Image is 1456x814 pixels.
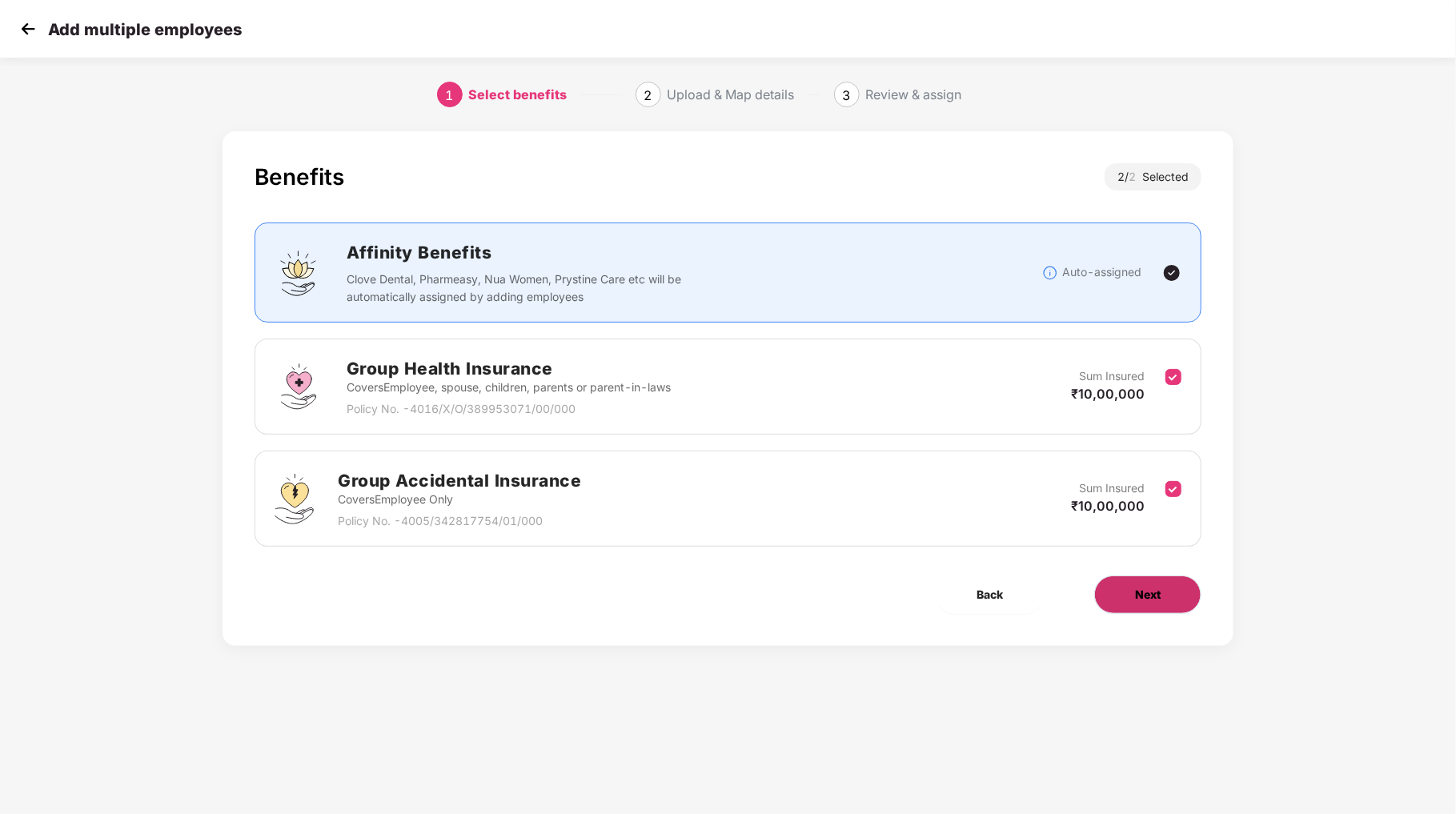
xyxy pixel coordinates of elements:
[937,575,1043,614] button: Back
[338,491,581,508] p: Covers Employee Only
[275,474,314,524] img: svg+xml;base64,PHN2ZyB4bWxucz0iaHR0cDovL3d3dy53My5vcmcvMjAwMC9zdmciIHdpZHRoPSI0OS4zMjEiIGhlaWdodD...
[338,512,581,530] p: Policy No. - 4005/342817754/01/000
[255,163,344,190] div: Benefits
[1042,265,1058,281] img: svg+xml;base64,PHN2ZyBpZD0iSW5mb18tXzMyeDMyIiBkYXRhLW5hbWU9IkluZm8gLSAzMngzMiIgeG1sbnM9Imh0dHA6Ly...
[347,239,921,266] h2: Affinity Benefits
[866,82,962,107] div: Review & assign
[1135,586,1161,603] span: Next
[843,87,851,103] span: 3
[48,20,242,39] p: Add multiple employees
[16,17,40,41] img: svg+xml;base64,PHN2ZyB4bWxucz0iaHR0cDovL3d3dy53My5vcmcvMjAwMC9zdmciIHdpZHRoPSIzMCIgaGVpZ2h0PSIzMC...
[1162,263,1181,283] img: svg+xml;base64,PHN2ZyBpZD0iVGljay0yNHgyNCIgeG1sbnM9Imh0dHA6Ly93d3cudzMub3JnLzIwMDAvc3ZnIiB3aWR0aD...
[977,586,1003,603] span: Back
[1094,575,1201,614] button: Next
[469,82,568,107] div: Select benefits
[1079,479,1145,497] p: Sum Insured
[644,87,652,103] span: 2
[347,355,671,382] h2: Group Health Insurance
[1071,498,1145,514] span: ₹10,00,000
[1062,263,1141,281] p: Auto-assigned
[347,400,671,418] p: Policy No. - 4016/X/O/389953071/00/000
[338,467,581,494] h2: Group Accidental Insurance
[275,363,323,411] img: svg+xml;base64,PHN2ZyBpZD0iR3JvdXBfSGVhbHRoX0luc3VyYW5jZSIgZGF0YS1uYW1lPSJHcm91cCBIZWFsdGggSW5zdX...
[446,87,454,103] span: 1
[1129,170,1142,183] span: 2
[1105,163,1201,190] div: 2 / Selected
[347,379,671,396] p: Covers Employee, spouse, children, parents or parent-in-laws
[668,82,795,107] div: Upload & Map details
[347,271,692,306] p: Clove Dental, Pharmeasy, Nua Women, Prystine Care etc will be automatically assigned by adding em...
[1071,386,1145,402] span: ₹10,00,000
[1079,367,1145,385] p: Sum Insured
[275,249,323,297] img: svg+xml;base64,PHN2ZyBpZD0iQWZmaW5pdHlfQmVuZWZpdHMiIGRhdGEtbmFtZT0iQWZmaW5pdHkgQmVuZWZpdHMiIHhtbG...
